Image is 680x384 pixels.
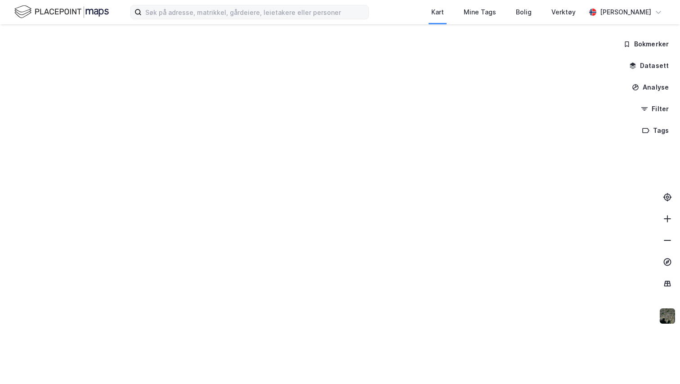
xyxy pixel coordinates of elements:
[14,4,109,20] img: logo.f888ab2527a4732fd821a326f86c7f29.svg
[635,341,680,384] div: Kontrollprogram for chat
[464,7,496,18] div: Mine Tags
[635,341,680,384] iframe: Chat Widget
[600,7,651,18] div: [PERSON_NAME]
[431,7,444,18] div: Kart
[551,7,576,18] div: Verktøy
[142,5,368,19] input: Søk på adresse, matrikkel, gårdeiere, leietakere eller personer
[516,7,532,18] div: Bolig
